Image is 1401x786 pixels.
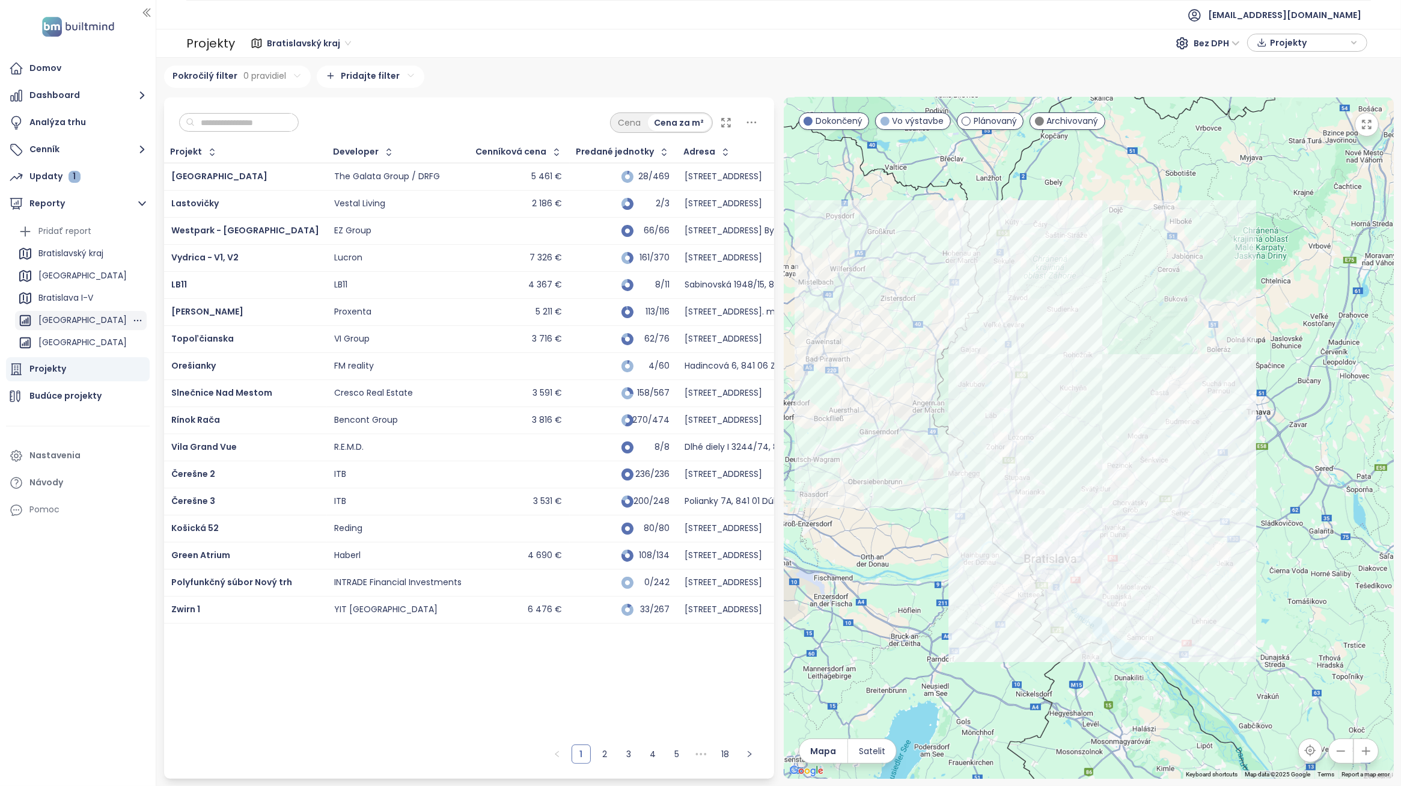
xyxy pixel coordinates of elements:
span: ••• [692,745,711,764]
div: Reding [334,523,362,534]
span: [EMAIL_ADDRESS][DOMAIN_NAME] [1208,1,1361,29]
button: Dashboard [6,84,150,108]
div: Cena za m² [648,114,711,131]
div: The Galata Group / DRFG [334,171,440,182]
div: Bratislavský kraj [15,244,147,263]
span: Čerešne 3 [171,495,215,507]
a: Budúce projekty [6,384,150,408]
div: button [1254,34,1361,52]
div: Adresa [684,148,716,156]
a: Open this area in Google Maps (opens a new window) [787,763,826,779]
li: 3 [620,745,639,764]
a: Lastovičky [171,197,219,209]
div: [STREET_ADDRESS] [685,253,762,263]
span: Plánovaný [974,114,1017,127]
div: [STREET_ADDRESS] [685,577,762,588]
a: Nastavenia [6,444,150,468]
div: [STREET_ADDRESS] [685,469,762,480]
span: Satelit [859,745,885,758]
div: [GEOGRAPHIC_DATA] [15,266,147,286]
span: right [746,751,753,758]
a: Domov [6,57,150,81]
div: [STREET_ADDRESS] [685,198,762,209]
div: [STREET_ADDRESS] [685,334,762,345]
div: LB11 [334,280,347,290]
div: [STREET_ADDRESS]. mája 2947/13, 811 06 [GEOGRAPHIC_DATA]-[GEOGRAPHIC_DATA], [GEOGRAPHIC_DATA] [685,307,1128,318]
div: 2/3 [639,200,670,207]
div: Cenníková cena [476,148,547,156]
div: [STREET_ADDRESS] [685,171,762,182]
span: Bez DPH [1194,34,1240,52]
div: ITB [334,469,346,480]
div: Updaty [29,169,81,184]
div: 270/474 [639,416,670,424]
span: left [554,751,561,758]
div: 66/66 [639,227,670,235]
div: [STREET_ADDRESS] [685,388,762,399]
div: Dlhé diely I 3244/74, 841 04 [GEOGRAPHIC_DATA], [GEOGRAPHIC_DATA] [685,442,984,453]
div: Pomoc [29,502,60,517]
a: 3 [620,745,638,763]
a: 5 [668,745,686,763]
a: Green Atrium [171,549,230,561]
div: 161/370 [639,254,670,262]
span: Dokončený [816,114,862,127]
div: Proxenta [334,307,371,318]
div: 3 816 € [532,415,562,426]
div: Projekt [171,148,203,156]
a: Polyfunkčný súbor Nový trh [171,576,292,588]
div: 5 461 € [531,171,562,182]
div: Lucron [334,253,362,263]
li: 2 [596,745,615,764]
div: [GEOGRAPHIC_DATA] [15,311,147,330]
div: 4 690 € [528,550,562,561]
div: 80/80 [639,524,670,532]
div: Bratislava I-V [15,289,147,308]
span: Archivovaný [1047,114,1099,127]
button: Keyboard shortcuts [1186,770,1238,779]
a: Čerešne 2 [171,468,215,480]
span: Rínok Rača [171,414,220,426]
div: [STREET_ADDRESS] [685,550,762,561]
div: Developer [334,148,379,156]
div: Návody [29,475,63,490]
button: left [548,745,567,764]
a: Report a map error [1342,771,1390,778]
div: [GEOGRAPHIC_DATA] [38,335,127,350]
div: 28/469 [639,173,670,180]
div: 1 [69,171,81,183]
div: Projekty [186,31,235,55]
div: Analýza trhu [29,115,86,130]
div: Pridať report [38,224,91,239]
div: VI Group [334,334,370,345]
img: Google [787,763,826,779]
span: Slnečnice Nad Mestom [171,387,272,399]
a: Vydrica - V1, V2 [171,251,239,263]
div: [STREET_ADDRESS] [685,523,762,534]
div: 5 211 € [536,307,562,318]
button: Cenník [6,138,150,162]
a: Orešianky [171,360,216,372]
div: Vestal Living [334,198,385,209]
div: [STREET_ADDRESS] [685,415,762,426]
a: Analýza trhu [6,111,150,135]
li: 1 [572,745,591,764]
a: [GEOGRAPHIC_DATA] [171,170,267,182]
a: Zwirn 1 [171,603,200,615]
div: Sabinovská 1948/15, 821 03 [GEOGRAPHIC_DATA], [GEOGRAPHIC_DATA] [685,280,977,290]
span: Košická 52 [171,522,219,534]
a: Vila Grand Vue [171,441,237,453]
div: Bratislavský kraj [38,246,103,261]
span: Projekty [1270,34,1348,52]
